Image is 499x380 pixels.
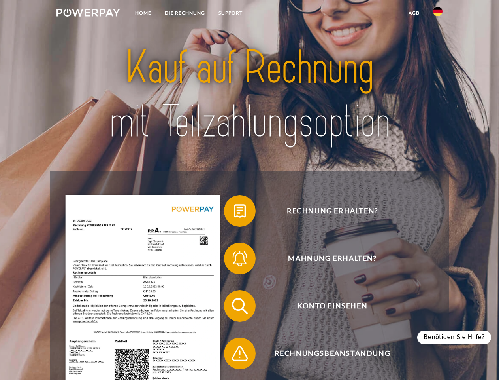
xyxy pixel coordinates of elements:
button: Konto einsehen [224,290,429,322]
img: qb_search.svg [230,296,250,316]
img: qb_bill.svg [230,201,250,221]
img: qb_warning.svg [230,344,250,363]
span: Rechnung erhalten? [235,195,429,227]
img: title-powerpay_de.svg [75,38,424,152]
img: logo-powerpay-white.svg [56,9,120,17]
span: Rechnungsbeanstandung [235,338,429,369]
img: de [433,7,443,16]
a: DIE RECHNUNG [158,6,212,20]
button: Rechnungsbeanstandung [224,338,429,369]
a: SUPPORT [212,6,249,20]
span: Mahnung erhalten? [235,243,429,274]
button: Rechnung erhalten? [224,195,429,227]
a: Home [128,6,158,20]
img: qb_bell.svg [230,249,250,268]
button: Mahnung erhalten? [224,243,429,274]
div: Benötigen Sie Hilfe? [417,331,491,344]
a: agb [402,6,426,20]
span: Konto einsehen [235,290,429,322]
